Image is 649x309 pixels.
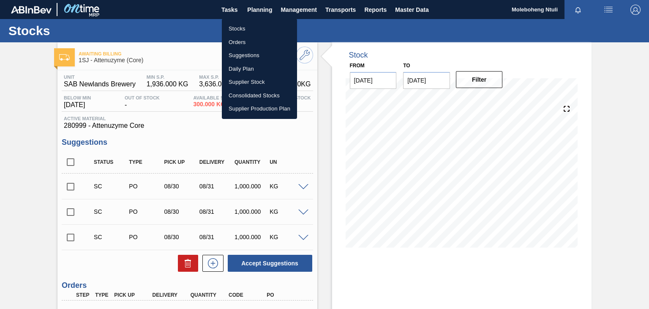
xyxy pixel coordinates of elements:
[222,62,297,76] a: Daily Plan
[222,22,297,36] a: Stocks
[222,49,297,62] a: Suggestions
[222,102,297,116] a: Supplier Production Plan
[222,36,297,49] a: Orders
[222,75,297,89] a: Supplier Stock
[222,89,297,102] a: Consolidated Stocks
